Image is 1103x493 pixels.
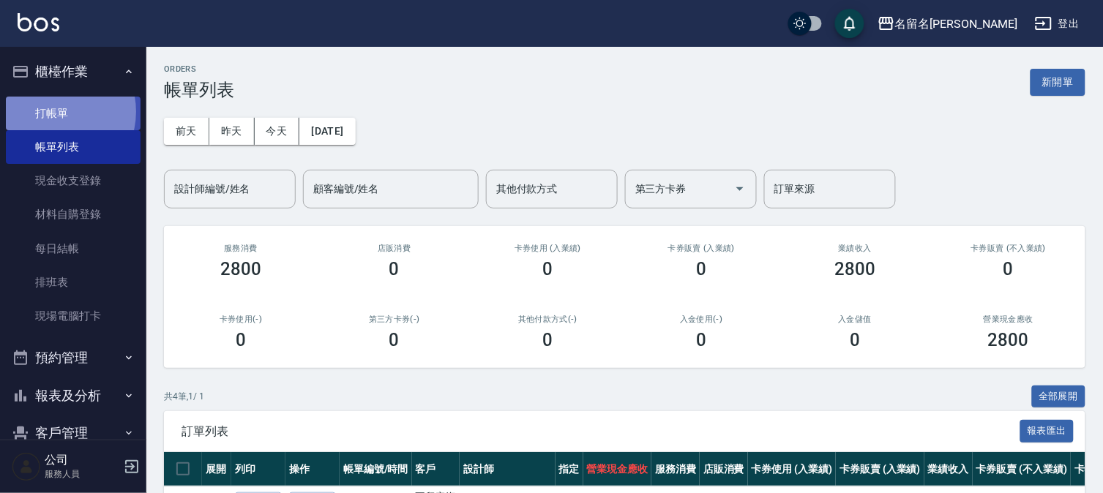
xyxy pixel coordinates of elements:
h3: 帳單列表 [164,80,234,100]
h2: 卡券販賣 (入業績) [642,244,760,253]
button: 櫃檯作業 [6,53,141,91]
h3: 0 [543,330,553,350]
h2: 入金使用(-) [642,315,760,324]
a: 打帳單 [6,97,141,130]
p: 共 4 筆, 1 / 1 [164,390,204,403]
img: Logo [18,13,59,31]
button: 昨天 [209,118,255,145]
h3: 2800 [988,330,1029,350]
h2: ORDERS [164,64,234,74]
h3: 服務消費 [182,244,300,253]
h2: 卡券使用 (入業績) [489,244,607,253]
h2: 店販消費 [335,244,454,253]
h2: 業績收入 [796,244,914,253]
button: 前天 [164,118,209,145]
a: 現場電腦打卡 [6,299,141,333]
h3: 0 [1003,259,1014,279]
th: 卡券販賣 (入業績) [836,452,924,486]
h2: 營業現金應收 [949,315,1068,324]
th: 設計師 [460,452,555,486]
a: 新開單 [1031,75,1085,89]
th: 卡券使用 (入業績) [748,452,837,486]
button: 新開單 [1031,69,1085,96]
button: [DATE] [299,118,355,145]
button: 全部展開 [1032,385,1086,408]
button: 報表匯出 [1020,420,1074,443]
th: 客戶 [412,452,460,486]
h2: 入金儲值 [796,315,914,324]
button: 登出 [1029,10,1085,37]
h3: 0 [543,259,553,279]
a: 材料自購登錄 [6,197,141,231]
a: 每日結帳 [6,232,141,266]
th: 業績收入 [924,452,973,486]
a: 排班表 [6,266,141,299]
h2: 第三方卡券(-) [335,315,454,324]
th: 卡券販賣 (不入業績) [973,452,1071,486]
th: 店販消費 [700,452,748,486]
th: 展開 [202,452,231,486]
th: 營業現金應收 [583,452,652,486]
th: 帳單編號/時間 [340,452,412,486]
h3: 0 [696,330,706,350]
h3: 2800 [220,259,261,279]
button: save [835,9,864,38]
h3: 0 [850,330,860,350]
h3: 2800 [834,259,875,279]
button: 預約管理 [6,339,141,377]
h3: 0 [389,259,400,279]
h3: 0 [696,259,706,279]
th: 列印 [231,452,285,486]
h5: 公司 [45,453,119,467]
h3: 0 [236,330,246,350]
button: 名留名[PERSON_NAME] [872,9,1023,39]
h2: 卡券使用(-) [182,315,300,324]
th: 指定 [556,452,583,486]
th: 操作 [285,452,340,486]
button: 今天 [255,118,300,145]
h3: 0 [389,330,400,350]
a: 報表匯出 [1020,424,1074,437]
a: 帳單列表 [6,130,141,164]
img: Person [12,452,41,481]
a: 現金收支登錄 [6,164,141,197]
button: 客戶管理 [6,414,141,452]
th: 服務消費 [651,452,700,486]
button: 報表及分析 [6,377,141,415]
h2: 其他付款方式(-) [489,315,607,324]
button: Open [728,177,752,200]
div: 名留名[PERSON_NAME] [895,15,1017,33]
span: 訂單列表 [182,424,1020,439]
h2: 卡券販賣 (不入業績) [949,244,1068,253]
p: 服務人員 [45,467,119,481]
